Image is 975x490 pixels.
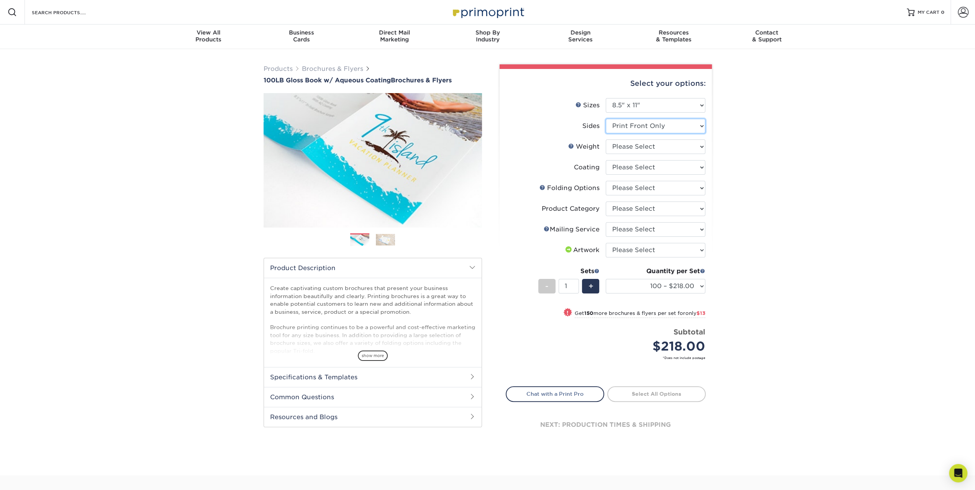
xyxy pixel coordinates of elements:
[506,386,604,402] a: Chat with a Print Pro
[264,85,482,236] img: 100LB Gloss Book<br/>w/ Aqueous Coating 01
[574,163,600,172] div: Coating
[564,246,600,255] div: Artwork
[720,29,813,36] span: Contact
[941,10,944,15] span: 0
[685,310,705,316] span: only
[264,407,482,427] h2: Resources and Blogs
[270,284,475,355] p: Create captivating custom brochures that present your business information beautifully and clearl...
[534,29,627,43] div: Services
[255,25,348,49] a: BusinessCards
[539,184,600,193] div: Folding Options
[627,29,720,43] div: & Templates
[264,77,482,84] a: 100LB Gloss Book w/ Aqueous CoatingBrochures & Flyers
[575,101,600,110] div: Sizes
[358,351,388,361] span: show more
[918,9,939,16] span: MY CART
[162,29,255,36] span: View All
[255,29,348,43] div: Cards
[512,356,705,360] small: *Does not include postage
[534,29,627,36] span: Design
[607,386,706,402] a: Select All Options
[582,121,600,131] div: Sides
[506,402,706,448] div: next: production times & shipping
[606,267,705,276] div: Quantity per Set
[696,310,705,316] span: $13
[506,69,706,98] div: Select your options:
[949,464,967,482] div: Open Intercom Messenger
[264,65,293,72] a: Products
[584,310,593,316] strong: 150
[264,258,482,278] h2: Product Description
[441,29,534,43] div: Industry
[348,29,441,43] div: Marketing
[588,280,593,292] span: +
[611,337,705,356] div: $218.00
[441,29,534,36] span: Shop By
[673,328,705,336] strong: Subtotal
[441,25,534,49] a: Shop ByIndustry
[264,77,482,84] h1: Brochures & Flyers
[542,204,600,213] div: Product Category
[255,29,348,36] span: Business
[376,234,395,246] img: Brochures & Flyers 02
[264,367,482,387] h2: Specifications & Templates
[449,4,526,20] img: Primoprint
[162,29,255,43] div: Products
[348,29,441,36] span: Direct Mail
[31,8,106,17] input: SEARCH PRODUCTS.....
[567,309,569,317] span: !
[264,387,482,407] h2: Common Questions
[302,65,363,72] a: Brochures & Flyers
[720,25,813,49] a: Contact& Support
[534,25,627,49] a: DesignServices
[162,25,255,49] a: View AllProducts
[720,29,813,43] div: & Support
[545,280,549,292] span: -
[627,25,720,49] a: Resources& Templates
[350,234,369,247] img: Brochures & Flyers 01
[575,310,705,318] small: Get more brochures & flyers per set for
[544,225,600,234] div: Mailing Service
[264,77,391,84] span: 100LB Gloss Book w/ Aqueous Coating
[627,29,720,36] span: Resources
[568,142,600,151] div: Weight
[348,25,441,49] a: Direct MailMarketing
[538,267,600,276] div: Sets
